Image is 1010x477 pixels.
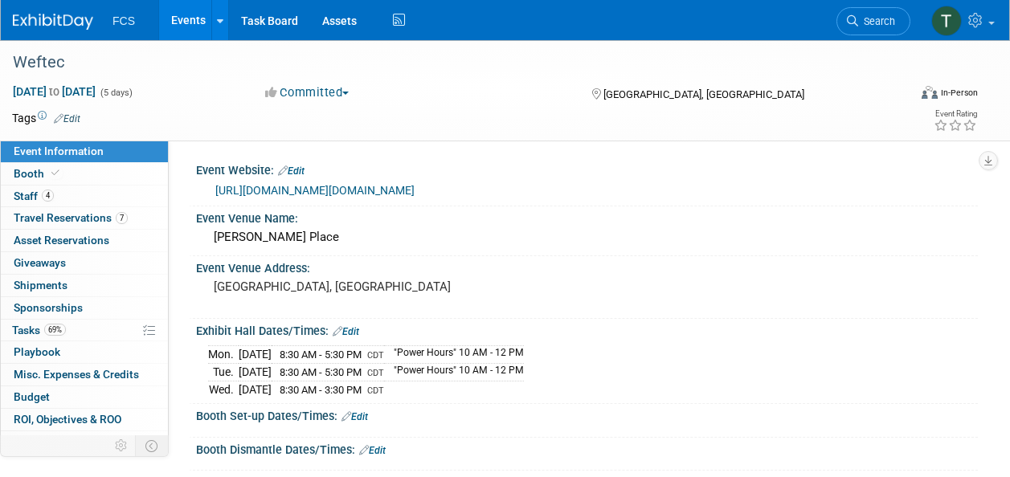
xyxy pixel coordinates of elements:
[14,167,63,180] span: Booth
[14,256,66,269] span: Giveaways
[1,163,168,185] a: Booth
[367,368,384,378] span: CDT
[208,364,239,381] td: Tue.
[214,279,504,294] pre: [GEOGRAPHIC_DATA], [GEOGRAPHIC_DATA]
[82,435,94,447] span: 6
[14,413,121,426] span: ROI, Objectives & ROO
[196,438,978,459] div: Booth Dismantle Dates/Times:
[14,211,128,224] span: Travel Reservations
[136,435,169,456] td: Toggle Event Tabs
[333,326,359,337] a: Edit
[837,84,978,108] div: Event Format
[13,14,93,30] img: ExhibitDay
[836,7,910,35] a: Search
[1,341,168,363] a: Playbook
[367,385,384,396] span: CDT
[934,110,977,118] div: Event Rating
[116,212,128,224] span: 7
[858,15,895,27] span: Search
[940,87,978,99] div: In-Person
[208,225,966,250] div: [PERSON_NAME] Place
[239,381,272,397] td: [DATE]
[278,165,305,177] a: Edit
[14,368,139,381] span: Misc. Expenses & Credits
[384,364,524,381] td: "Power Hours" 10 AM - 12 PM
[14,190,54,202] span: Staff
[1,364,168,385] a: Misc. Expenses & Credits
[51,169,59,177] i: Booth reservation complete
[54,113,80,124] a: Edit
[215,184,415,197] a: [URL][DOMAIN_NAME][DOMAIN_NAME]
[44,324,66,336] span: 69%
[99,88,133,98] span: (5 days)
[260,84,355,101] button: Committed
[14,345,60,358] span: Playbook
[931,6,962,36] img: Tommy Raye
[1,230,168,251] a: Asset Reservations
[208,381,239,397] td: Wed.
[108,435,136,456] td: Personalize Event Tab Strip
[12,324,66,336] span: Tasks
[1,252,168,274] a: Giveaways
[1,185,168,207] a: Staff4
[1,141,168,162] a: Event Information
[384,346,524,364] td: "Power Hours" 10 AM - 12 PM
[280,366,362,378] span: 8:30 AM - 5:30 PM
[14,234,109,247] span: Asset Reservations
[359,445,386,456] a: Edit
[196,404,978,425] div: Booth Set-up Dates/Times:
[12,84,96,99] span: [DATE] [DATE]
[7,48,895,77] div: Weftec
[12,110,80,126] td: Tags
[42,190,54,202] span: 4
[239,346,272,364] td: [DATE]
[196,256,978,276] div: Event Venue Address:
[196,158,978,179] div: Event Website:
[1,297,168,319] a: Sponsorships
[14,435,94,448] span: Attachments
[1,431,168,453] a: Attachments6
[14,390,50,403] span: Budget
[14,301,83,314] span: Sponsorships
[341,411,368,422] a: Edit
[1,207,168,229] a: Travel Reservations7
[14,145,104,157] span: Event Information
[922,86,938,99] img: Format-Inperson.png
[14,279,67,291] span: Shipments
[196,319,978,340] div: Exhibit Hall Dates/Times:
[47,85,62,98] span: to
[1,275,168,296] a: Shipments
[239,364,272,381] td: [DATE]
[196,206,978,226] div: Event Venue Name:
[208,346,239,364] td: Mon.
[280,349,362,361] span: 8:30 AM - 5:30 PM
[1,409,168,430] a: ROI, Objectives & ROO
[1,320,168,341] a: Tasks69%
[603,88,804,100] span: [GEOGRAPHIC_DATA], [GEOGRAPHIC_DATA]
[367,350,384,361] span: CDT
[1,386,168,408] a: Budget
[112,14,135,27] span: FCS
[280,384,362,396] span: 8:30 AM - 3:30 PM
